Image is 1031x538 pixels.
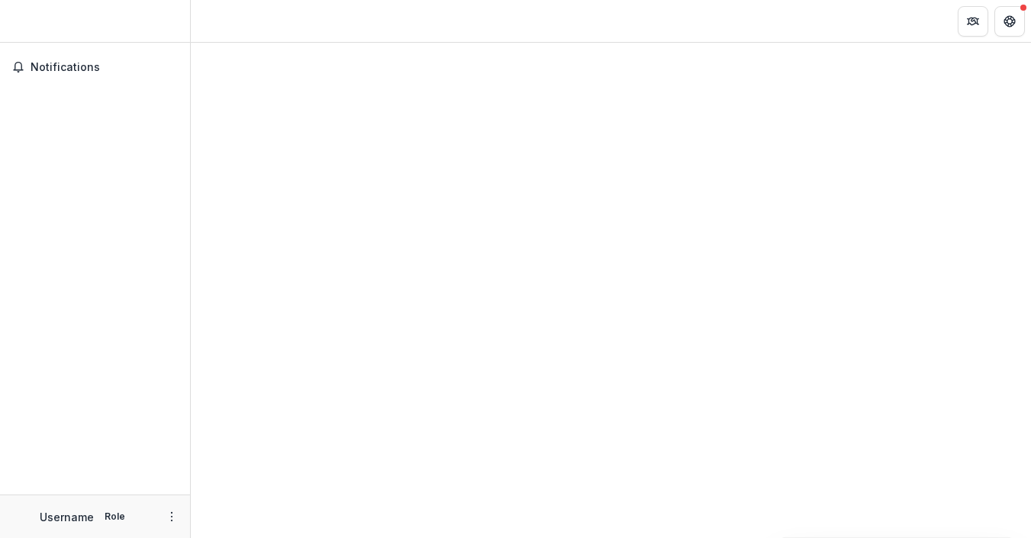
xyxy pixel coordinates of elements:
button: Partners [958,6,988,37]
button: Notifications [6,55,184,79]
p: Role [100,510,130,524]
span: Notifications [31,61,178,74]
button: More [163,507,181,526]
button: Get Help [994,6,1025,37]
p: Username [40,509,94,525]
